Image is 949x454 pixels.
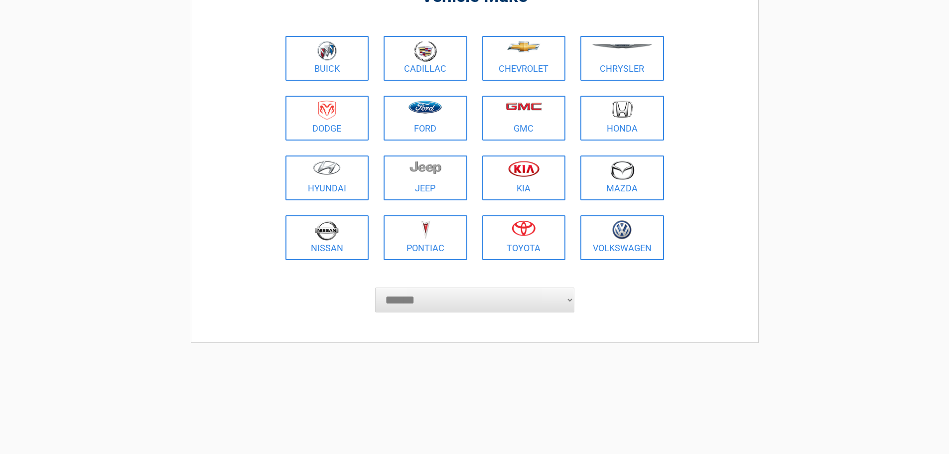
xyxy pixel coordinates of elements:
a: Hyundai [285,155,369,200]
a: Nissan [285,215,369,260]
img: chrysler [592,44,653,49]
img: buick [317,41,337,61]
a: Dodge [285,96,369,141]
img: gmc [506,102,542,111]
a: Chevrolet [482,36,566,81]
a: Kia [482,155,566,200]
img: nissan [315,220,339,241]
img: pontiac [420,220,430,239]
a: Honda [580,96,664,141]
img: kia [508,160,540,177]
a: Cadillac [384,36,467,81]
img: chevrolet [507,41,541,52]
a: Chrysler [580,36,664,81]
img: dodge [318,101,336,120]
img: ford [408,101,442,114]
a: Toyota [482,215,566,260]
img: mazda [610,160,635,180]
a: GMC [482,96,566,141]
a: Volkswagen [580,215,664,260]
a: Jeep [384,155,467,200]
a: Ford [384,96,467,141]
a: Pontiac [384,215,467,260]
a: Mazda [580,155,664,200]
img: cadillac [414,41,437,62]
img: volkswagen [612,220,632,240]
img: hyundai [313,160,341,175]
img: honda [612,101,633,118]
a: Buick [285,36,369,81]
img: toyota [512,220,536,236]
img: jeep [409,160,441,174]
